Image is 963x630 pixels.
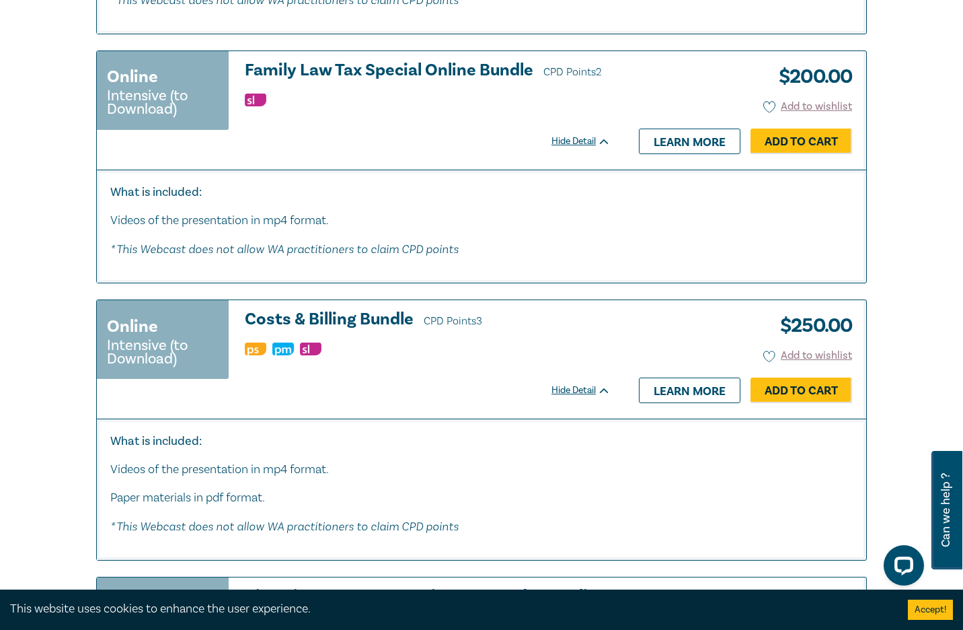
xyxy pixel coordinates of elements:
img: Substantive Law [300,343,321,355]
strong: What is included: [110,433,202,449]
h3: $ 250.00 [770,588,852,619]
p: Videos of the presentation in mp4 format. [110,461,853,479]
strong: What is included: [110,184,202,200]
h3: $ 250.00 [770,310,852,341]
span: Can we help ? [939,459,952,561]
span: CPD Points 3 [424,314,482,328]
a: Learn more [639,378,740,403]
a: Add to Cart [750,378,852,403]
h3: Online [107,65,158,89]
p: Paper materials in pdf format. [110,489,853,507]
a: Costs & Billing Bundle CPD Points3 [245,310,611,330]
small: Intensive (to Download) [107,339,219,365]
a: Add to Cart [750,129,852,154]
p: Videos of the presentation in mp4 format. [110,212,853,230]
div: Hide Detail [551,384,625,397]
h3: $ 200.00 [769,61,852,92]
em: * This Webcast does not allow WA practitioners to claim CPD points [110,242,459,256]
button: Add to wishlist [763,99,853,114]
h3: Victorian Courts - Practice & Procedure Online Bundle [245,588,611,626]
button: Accept cookies [908,600,953,620]
a: Family Law Tax Special Online Bundle CPD Points2 [245,61,611,81]
iframe: LiveChat chat widget [873,540,929,596]
h3: Costs & Billing Bundle [245,310,611,330]
em: * This Webcast does not allow WA practitioners to claim CPD points [110,519,459,533]
a: Learn more [639,129,740,154]
img: Professional Skills [245,343,266,355]
a: Victorian Courts - Practice & Procedure Online Bundle CPD Points3 [245,588,611,626]
h3: Family Law Tax Special Online Bundle [245,61,611,81]
div: This website uses cookies to enhance the user experience. [10,600,888,618]
div: Hide Detail [551,135,625,148]
span: CPD Points 2 [543,65,602,79]
img: Substantive Law [245,94,266,106]
button: Add to wishlist [763,348,853,363]
small: Intensive (to Download) [107,89,219,116]
img: Practice Management & Business Skills [272,343,294,355]
h3: Online [107,314,158,339]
